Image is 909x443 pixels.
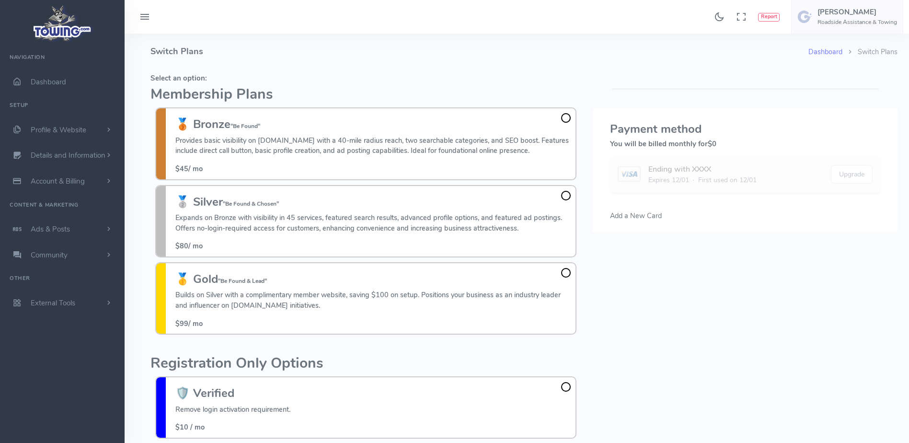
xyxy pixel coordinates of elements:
img: card image [618,166,640,182]
span: / mo [175,241,203,251]
small: "Be Found & Lead" [218,277,267,285]
span: $45 [175,164,188,174]
h3: Payment method [610,123,880,135]
h3: 🛡️ Verified [175,387,290,399]
h4: Switch Plans [150,34,808,70]
span: / mo [175,319,203,328]
h5: Select an option: [150,74,581,82]
p: Provides basic visibility on [DOMAIN_NAME] with a 40-mile radius reach, two searchable categories... [175,136,571,156]
span: Expires 12/01 [648,175,689,185]
span: Details and Information [31,151,105,161]
button: Upgrade [831,165,873,184]
span: · [693,175,694,185]
span: Ads & Posts [31,224,70,234]
span: Profile & Website [31,125,86,135]
span: $99 [175,319,188,328]
p: Builds on Silver with a complimentary member website, saving $100 on setup. Positions your busine... [175,290,571,311]
div: Ending with XXXX [648,163,757,175]
span: Account & Billing [31,176,85,186]
img: logo [30,3,95,44]
img: user-image [797,9,813,24]
h2: Registration Only Options [150,356,581,372]
span: External Tools [31,298,75,308]
p: Expands on Bronze with visibility in 45 services, featured search results, advanced profile optio... [175,213,571,233]
h3: 🥉 Bronze [175,118,571,130]
span: Community [31,250,68,260]
h2: Membership Plans [150,87,581,103]
a: Dashboard [808,47,842,57]
h5: You will be billed monthly for [610,140,880,148]
h5: [PERSON_NAME] [817,8,897,16]
li: Switch Plans [842,47,897,58]
span: $0 [708,139,716,149]
span: First used on 12/01 [698,175,757,185]
h3: 🥇 Gold [175,273,571,285]
button: Report [758,13,780,22]
span: $10 / mo [175,422,205,432]
h3: 🥈 Silver [175,196,571,208]
small: "Be Found & Chosen" [223,200,279,208]
span: / mo [175,164,203,174]
p: Remove login activation requirement. [175,405,290,415]
small: "Be Found" [230,122,260,130]
h6: Roadside Assistance & Towing [817,19,897,25]
span: $80 [175,241,188,251]
span: Dashboard [31,77,66,87]
span: Add a New Card [610,211,662,221]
